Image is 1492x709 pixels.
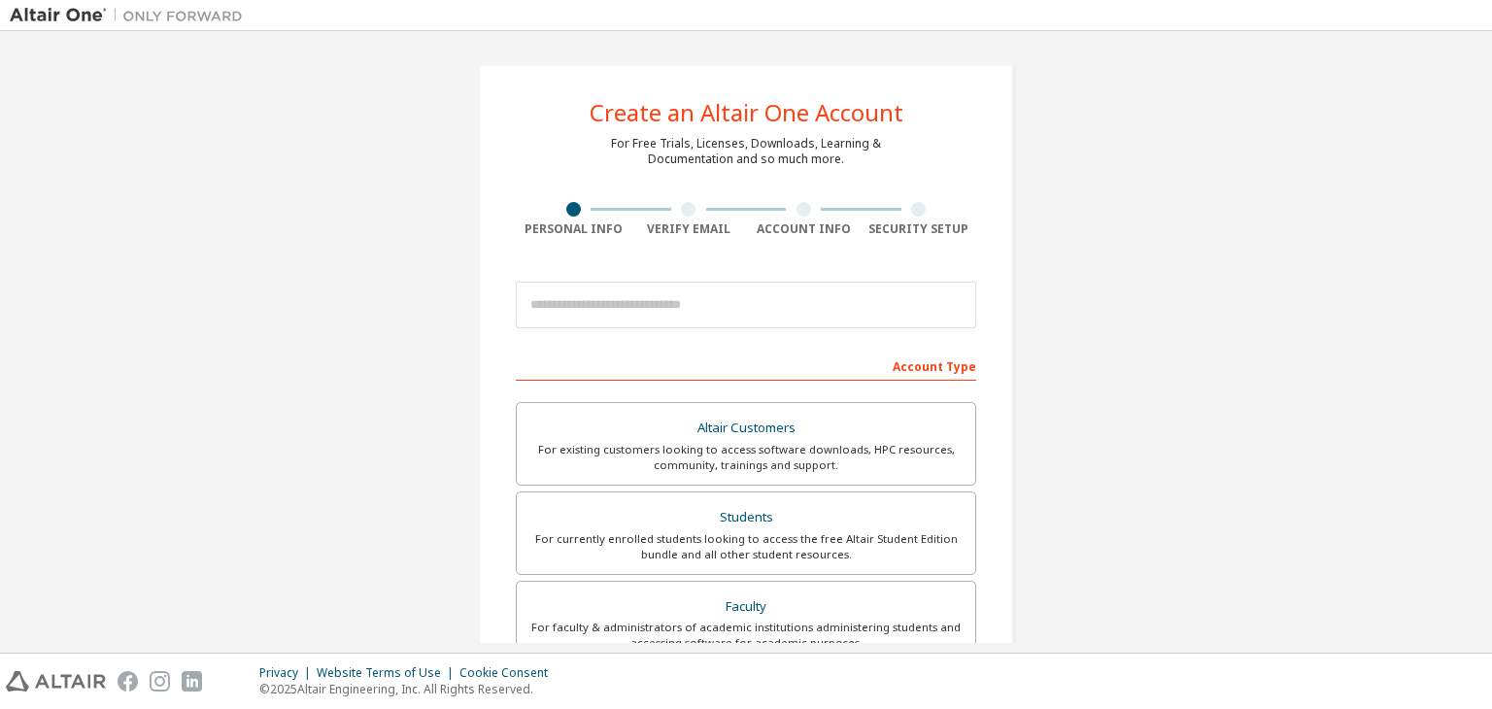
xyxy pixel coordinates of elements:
div: Privacy [259,665,317,681]
img: instagram.svg [150,671,170,692]
div: Verify Email [631,221,747,237]
div: For faculty & administrators of academic institutions administering students and accessing softwa... [528,620,964,651]
div: For existing customers looking to access software downloads, HPC resources, community, trainings ... [528,442,964,473]
div: For currently enrolled students looking to access the free Altair Student Edition bundle and all ... [528,531,964,562]
div: Create an Altair One Account [590,101,903,124]
div: Security Setup [862,221,977,237]
img: facebook.svg [118,671,138,692]
div: Students [528,504,964,531]
div: Cookie Consent [459,665,559,681]
div: For Free Trials, Licenses, Downloads, Learning & Documentation and so much more. [611,136,881,167]
img: altair_logo.svg [6,671,106,692]
div: Website Terms of Use [317,665,459,681]
div: Faculty [528,593,964,621]
div: Account Type [516,350,976,381]
img: linkedin.svg [182,671,202,692]
img: Altair One [10,6,253,25]
div: Altair Customers [528,415,964,442]
div: Personal Info [516,221,631,237]
p: © 2025 Altair Engineering, Inc. All Rights Reserved. [259,681,559,697]
div: Account Info [746,221,862,237]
